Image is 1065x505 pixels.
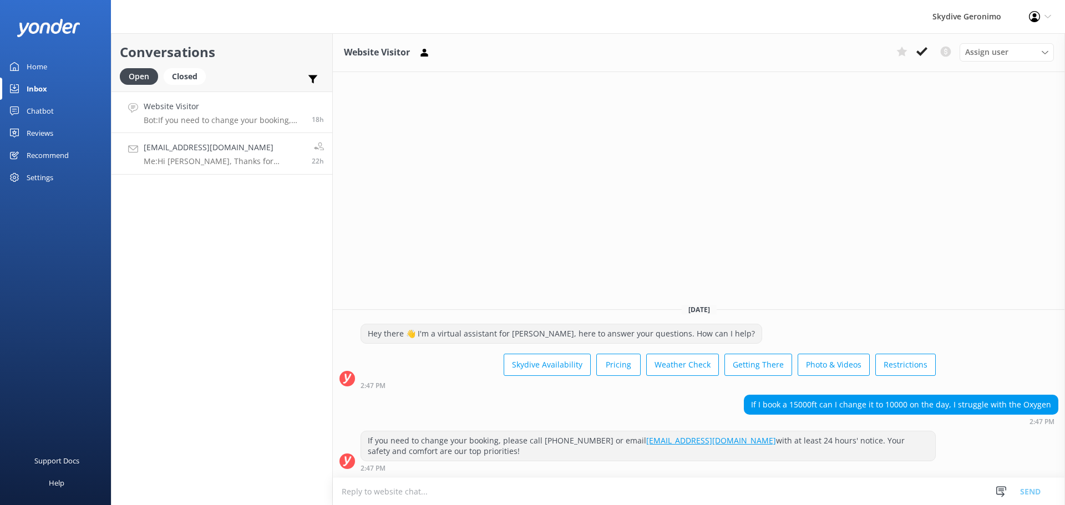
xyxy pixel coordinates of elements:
[34,450,79,472] div: Support Docs
[27,78,47,100] div: Inbox
[144,100,303,113] h4: Website Visitor
[744,417,1058,425] div: Oct 08 2025 02:47pm (UTC +08:00) Australia/Perth
[111,91,332,133] a: Website VisitorBot:If you need to change your booking, please call [PHONE_NUMBER] or email [EMAIL...
[361,465,386,472] strong: 2:47 PM
[798,354,870,376] button: Photo & Videos
[120,42,324,63] h2: Conversations
[596,354,641,376] button: Pricing
[27,166,53,188] div: Settings
[875,354,936,376] button: Restrictions
[504,354,591,376] button: Skydive Availability
[724,354,792,376] button: Getting There
[49,472,64,494] div: Help
[27,55,47,78] div: Home
[646,354,719,376] button: Weather Check
[682,305,717,314] span: [DATE]
[144,156,303,166] p: Me: Hi [PERSON_NAME], Thanks for reaching out! At this stage the forecast is looking a bit cloudy...
[164,70,211,82] a: Closed
[744,395,1058,414] div: If I book a 15000ft can I change it to 10000 on the day, I struggle with the Oxygen
[361,381,936,389] div: Oct 08 2025 02:47pm (UTC +08:00) Australia/Perth
[361,382,386,389] strong: 2:47 PM
[164,68,206,85] div: Closed
[111,133,332,175] a: [EMAIL_ADDRESS][DOMAIN_NAME]Me:Hi [PERSON_NAME], Thanks for reaching out! At this stage the forec...
[960,43,1054,61] div: Assign User
[361,464,936,472] div: Oct 08 2025 02:47pm (UTC +08:00) Australia/Perth
[27,144,69,166] div: Recommend
[646,435,776,446] a: [EMAIL_ADDRESS][DOMAIN_NAME]
[120,68,158,85] div: Open
[144,141,303,154] h4: [EMAIL_ADDRESS][DOMAIN_NAME]
[120,70,164,82] a: Open
[1029,419,1054,425] strong: 2:47 PM
[312,115,324,124] span: Oct 08 2025 02:47pm (UTC +08:00) Australia/Perth
[27,100,54,122] div: Chatbot
[312,156,324,166] span: Oct 08 2025 10:46am (UTC +08:00) Australia/Perth
[965,46,1008,58] span: Assign user
[344,45,410,60] h3: Website Visitor
[17,19,80,37] img: yonder-white-logo.png
[361,324,762,343] div: Hey there 👋 I'm a virtual assistant for [PERSON_NAME], here to answer your questions. How can I h...
[144,115,303,125] p: Bot: If you need to change your booking, please call [PHONE_NUMBER] or email [EMAIL_ADDRESS][DOMA...
[361,431,935,461] div: If you need to change your booking, please call [PHONE_NUMBER] or email with at least 24 hours' n...
[27,122,53,144] div: Reviews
